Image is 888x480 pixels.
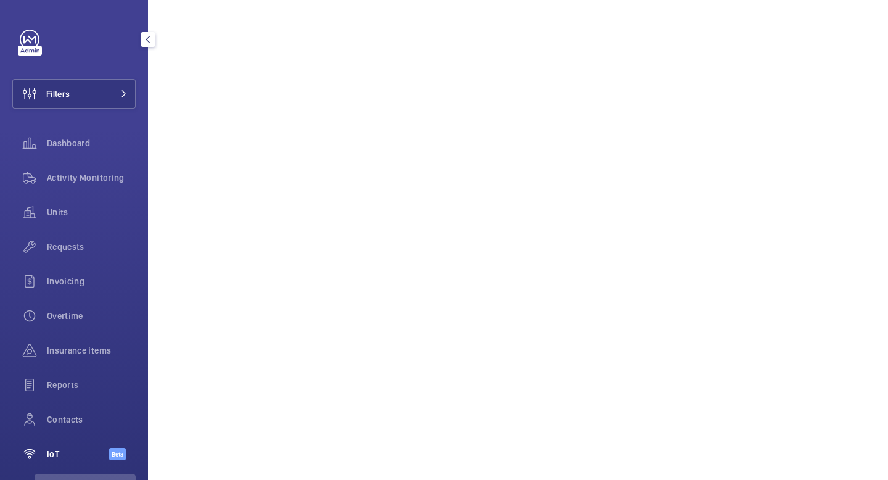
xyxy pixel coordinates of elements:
[47,310,136,322] span: Overtime
[47,241,136,253] span: Requests
[47,275,136,288] span: Invoicing
[12,79,136,109] button: Filters
[47,172,136,184] span: Activity Monitoring
[109,448,126,460] span: Beta
[47,137,136,149] span: Dashboard
[47,448,109,460] span: IoT
[47,379,136,391] span: Reports
[47,413,136,426] span: Contacts
[47,344,136,357] span: Insurance items
[46,88,70,100] span: Filters
[47,206,136,218] span: Units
